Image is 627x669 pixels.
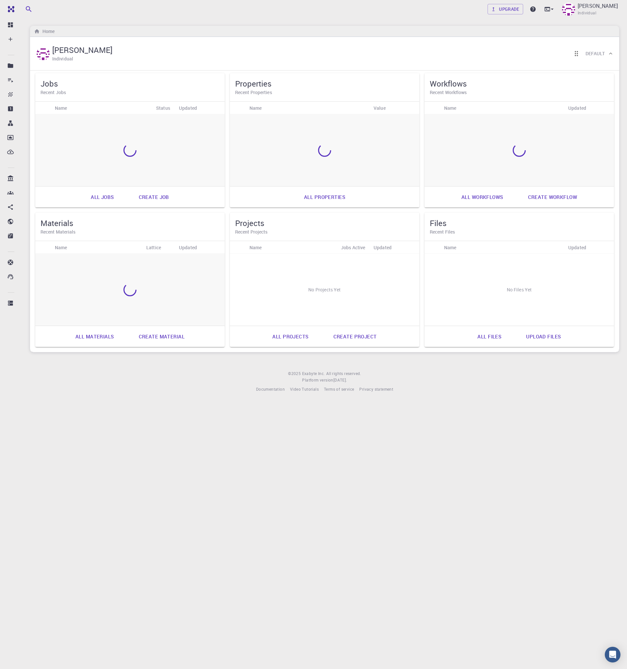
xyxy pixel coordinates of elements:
img: Saikat Mukhopadhyay [37,47,50,60]
div: Updated [370,241,419,254]
h6: Default [586,50,605,57]
h6: Recent Materials [40,228,219,236]
h5: Materials [40,218,219,228]
div: Name [246,241,338,254]
span: Platform version [302,377,333,383]
div: Lattice [143,241,176,254]
h6: Recent Files [430,228,609,236]
a: Video Tutorials [290,386,319,393]
a: Create project [326,329,384,344]
div: Name [444,102,457,114]
h5: Properties [235,78,414,89]
a: [DATE]. [333,377,347,383]
a: Upload files [519,329,568,344]
span: Documentation [256,386,285,392]
a: Privacy statement [359,386,393,393]
div: Icon [425,102,441,114]
span: Individual [578,10,596,16]
div: Updated [374,241,392,254]
div: Icon [230,241,246,254]
div: Updated [568,102,586,114]
div: No Files Yet [425,254,614,326]
p: [PERSON_NAME] [578,2,618,10]
a: All files [470,329,508,344]
div: Value [374,102,386,114]
button: Reorder cards [570,47,583,60]
div: Name [55,102,67,114]
h5: Jobs [40,78,219,89]
div: No Projects Yet [230,254,419,326]
a: Create workflow [521,189,584,205]
div: Updated [179,241,197,254]
a: All workflows [454,189,510,205]
span: © 2025 [288,370,302,377]
a: Create job [132,189,176,205]
div: Name [249,241,262,254]
span: Terms of service [324,386,354,392]
h5: Workflows [430,78,609,89]
div: Icon [35,102,52,114]
img: Saikat Mukhopadhyay [562,3,575,16]
div: Updated [568,241,586,254]
span: [DATE] . [333,377,347,383]
a: Documentation [256,386,285,393]
h6: Individual [52,55,73,62]
div: Status [153,102,176,114]
div: Saikat Mukhopadhyay[PERSON_NAME]IndividualReorder cardsDefault [30,37,619,71]
span: Video Tutorials [290,386,319,392]
div: Name [444,241,457,254]
h6: Home [40,28,55,35]
div: Updated [176,241,225,254]
span: All rights reserved. [326,370,361,377]
div: Name [52,102,153,114]
img: logo [5,6,14,12]
a: Create material [132,329,192,344]
div: Name [441,102,565,114]
h5: [PERSON_NAME] [52,45,112,55]
a: All jobs [84,189,121,205]
div: Open Intercom Messenger [605,647,620,662]
h6: Recent Properties [235,89,414,96]
div: Saikat Mukhopadhyay[PERSON_NAME]IndividualReorder cardsDefault [30,71,619,352]
a: All projects [265,329,315,344]
nav: breadcrumb [33,28,56,35]
h5: Files [430,218,609,228]
div: Name [55,241,67,254]
div: Name [52,241,143,254]
div: Updated [179,102,197,114]
div: Updated [565,102,614,114]
div: Name [249,102,262,114]
h6: Recent Workflows [430,89,609,96]
div: Jobs Active [341,241,365,254]
div: Jobs Active [338,241,370,254]
a: Exabyte Inc. [302,370,325,377]
h5: Projects [235,218,414,228]
a: Upgrade [488,4,523,14]
h6: Recent Projects [235,228,414,236]
div: Updated [565,241,614,254]
a: All materials [68,329,121,344]
div: Value [370,102,419,114]
div: Updated [176,102,225,114]
div: Name [246,102,370,114]
span: Exabyte Inc. [302,371,325,376]
div: Name [441,241,565,254]
div: Lattice [146,241,161,254]
a: All properties [297,189,352,205]
div: Icon [230,102,246,114]
div: Icon [425,241,441,254]
span: Privacy statement [359,386,393,392]
h6: Recent Jobs [40,89,219,96]
div: Status [156,102,170,114]
div: Icon [35,241,52,254]
a: Terms of service [324,386,354,393]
